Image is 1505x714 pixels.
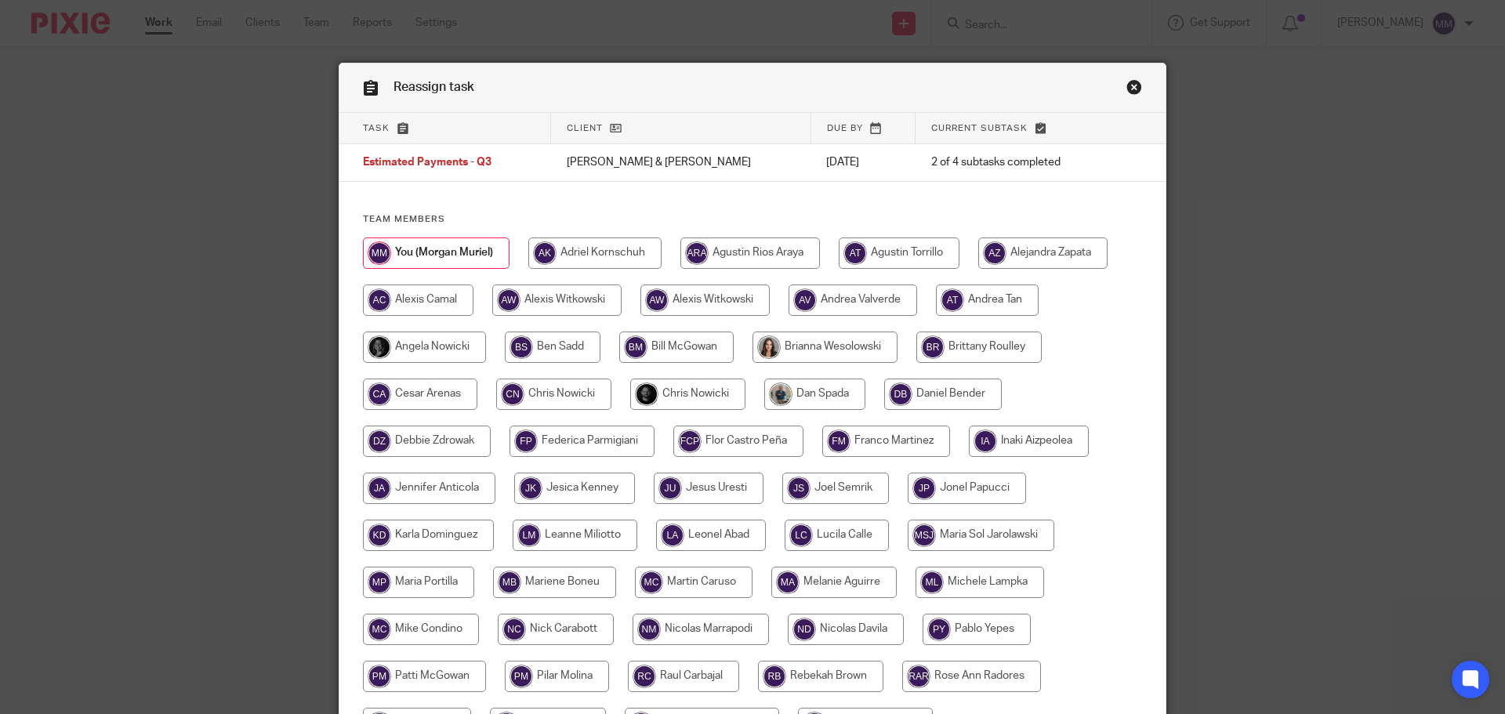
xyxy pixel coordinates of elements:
p: [PERSON_NAME] & [PERSON_NAME] [567,154,795,170]
td: 2 of 4 subtasks completed [916,144,1109,182]
span: Task [363,124,390,132]
span: Reassign task [393,81,474,93]
p: [DATE] [826,154,900,170]
span: Estimated Payments - Q3 [363,158,491,169]
span: Current subtask [931,124,1028,132]
h4: Team members [363,213,1142,226]
span: Due by [827,124,863,132]
span: Client [567,124,603,132]
a: Close this dialog window [1126,79,1142,100]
